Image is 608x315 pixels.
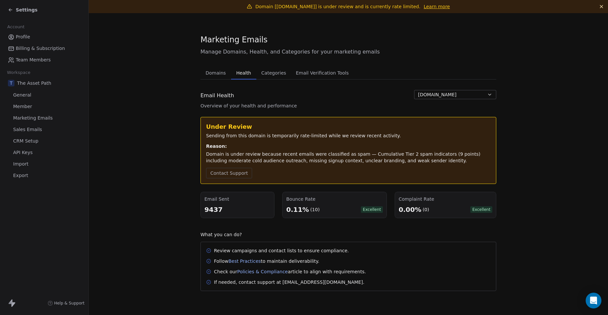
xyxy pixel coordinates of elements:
[16,56,51,63] span: Team Members
[5,170,83,181] a: Export
[418,91,456,98] span: [DOMAIN_NAME]
[586,293,601,308] div: Open Intercom Messenger
[234,68,254,78] span: Health
[228,259,261,264] a: Best Practices
[48,301,84,306] a: Help & Support
[424,3,450,10] a: Learn more
[204,205,270,214] div: 9437
[16,45,65,52] span: Billing & Subscription
[54,301,84,306] span: Help & Support
[13,149,33,156] span: API Keys
[200,92,234,100] span: Email Health
[13,92,31,99] span: General
[4,22,27,32] span: Account
[293,68,351,78] span: Email Verification Tools
[17,80,51,86] span: The Asset Path
[200,48,496,56] span: Manage Domains, Health, and Categories for your marketing emails
[206,168,252,178] button: Contact Support
[16,34,30,40] span: Profile
[399,205,421,214] div: 0.00%
[237,269,288,274] a: Policies & Compliance
[8,80,14,86] span: T
[214,258,319,264] div: Follow to maintain deliverability.
[214,247,349,254] div: Review campaigns and contact lists to ensure compliance.
[5,32,83,42] a: Profile
[8,7,37,13] a: Settings
[286,205,309,214] div: 0.11%
[310,206,319,213] div: (10)
[200,35,268,45] span: Marketing Emails
[5,90,83,101] a: General
[203,68,229,78] span: Domains
[5,43,83,54] a: Billing & Subscription
[286,196,383,202] div: Bounce Rate
[4,68,33,78] span: Workspace
[13,126,42,133] span: Sales Emails
[13,172,28,179] span: Export
[206,151,491,164] div: Domain is under review because recent emails were classified as spam — Cumulative Tier 2 spam ind...
[206,143,491,149] div: Reason:
[423,206,429,213] div: (0)
[204,196,270,202] div: Email Sent
[206,123,491,131] div: Under Review
[13,115,53,122] span: Marketing Emails
[399,196,492,202] div: Complaint Rate
[214,279,364,285] div: If needed, contact support at [EMAIL_ADDRESS][DOMAIN_NAME].
[5,159,83,169] a: Import
[361,206,383,213] span: Excellent
[13,103,32,110] span: Member
[13,138,38,145] span: CRM Setup
[5,113,83,124] a: Marketing Emails
[5,101,83,112] a: Member
[214,268,366,275] div: Check our article to align with requirements.
[5,136,83,146] a: CRM Setup
[5,124,83,135] a: Sales Emails
[206,132,491,139] div: Sending from this domain is temporarily rate-limited while we review recent activity.
[5,55,83,65] a: Team Members
[13,161,28,168] span: Import
[5,147,83,158] a: API Keys
[200,231,496,238] div: What you can do?
[200,102,297,109] span: Overview of your health and performance
[259,68,289,78] span: Categories
[255,4,420,9] span: Domain [[DOMAIN_NAME]] is under review and is currently rate limited.
[470,206,492,213] span: Excellent
[16,7,37,13] span: Settings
